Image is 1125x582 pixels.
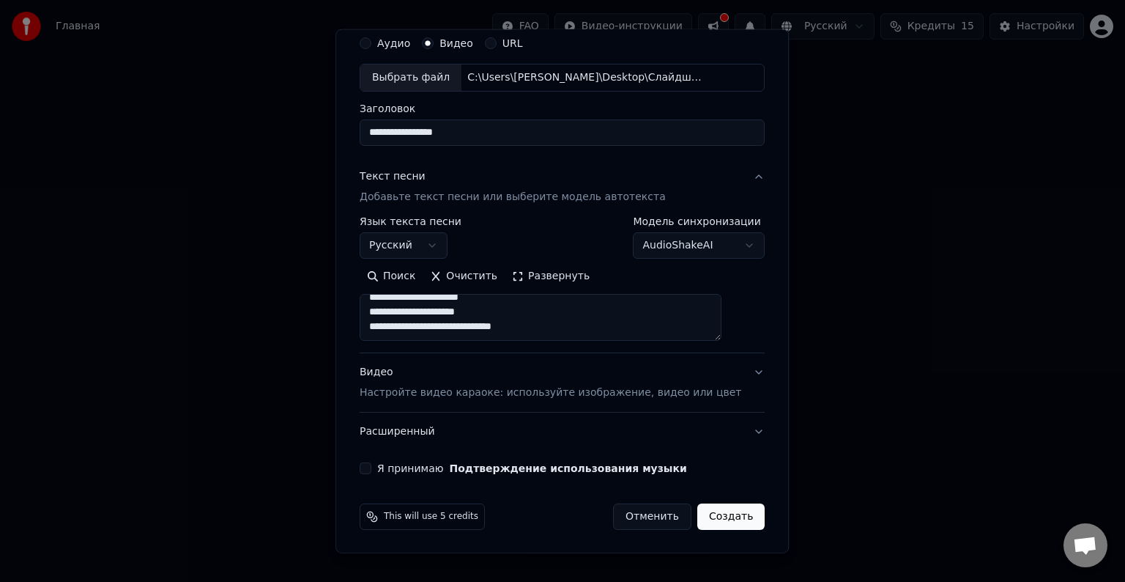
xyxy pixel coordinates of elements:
div: C:\Users\[PERSON_NAME]\Desktop\Слайдшоу о папе_1.mp4 [461,70,710,85]
button: Отменить [613,504,691,530]
label: Аудио [377,38,410,48]
div: Видео [360,365,741,400]
label: Язык текста песни [360,216,461,226]
button: Очистить [423,265,505,288]
button: Я принимаю [450,463,687,474]
label: Модель синхронизации [634,216,765,226]
p: Настройте видео караоке: используйте изображение, видео или цвет [360,386,741,400]
div: Текст песниДобавьте текст песни или выберите модель автотекста [360,216,765,353]
button: Текст песниДобавьте текст песни или выберите модель автотекста [360,158,765,216]
label: Я принимаю [377,463,687,474]
button: Поиск [360,265,423,288]
button: Создать [697,504,765,530]
label: Заголовок [360,103,765,114]
button: Расширенный [360,413,765,451]
div: Текст песни [360,169,426,184]
span: This will use 5 credits [384,511,478,523]
label: Видео [439,38,473,48]
button: Развернуть [505,265,597,288]
div: Выбрать файл [360,65,461,91]
button: ВидеоНастройте видео караоке: используйте изображение, видео или цвет [360,353,765,412]
p: Добавьте текст песни или выберите модель автотекста [360,190,666,205]
label: URL [502,38,523,48]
